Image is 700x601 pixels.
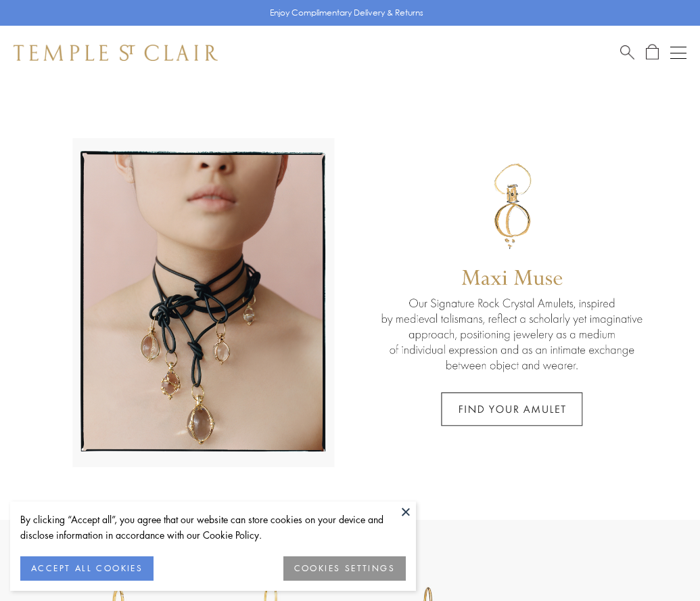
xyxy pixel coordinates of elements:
button: ACCEPT ALL COOKIES [20,556,154,581]
p: Enjoy Complimentary Delivery & Returns [270,6,423,20]
button: Open navigation [670,45,686,61]
a: Open Shopping Bag [646,44,659,61]
div: By clicking “Accept all”, you agree that our website can store cookies on your device and disclos... [20,512,406,543]
img: Temple St. Clair [14,45,218,61]
button: COOKIES SETTINGS [283,556,406,581]
a: Search [620,44,634,61]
